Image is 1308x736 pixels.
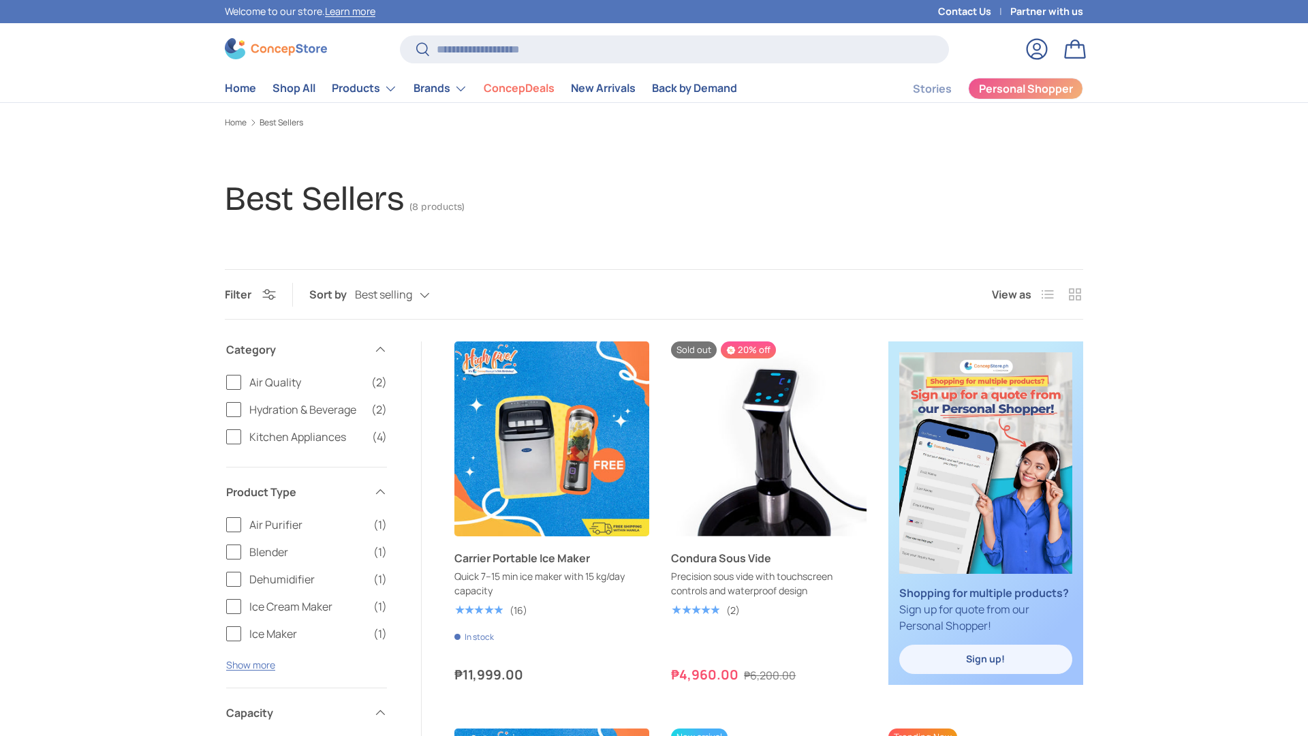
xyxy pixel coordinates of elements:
[571,75,636,102] a: New Arrivals
[249,571,365,587] span: Dehumidifier
[373,544,387,560] span: (1)
[899,585,1072,634] p: Sign up for quote from our Personal Shopper!
[992,286,1031,303] span: View as
[371,401,387,418] span: (2)
[309,286,355,303] label: Sort by
[899,585,1069,600] strong: Shopping for multiple products?
[225,4,375,19] p: Welcome to our store.
[249,626,365,642] span: Ice Maker
[671,341,866,536] a: Condura Sous Vide
[979,83,1073,94] span: Personal Shopper
[226,658,275,671] button: Show more
[373,598,387,615] span: (1)
[260,119,303,127] a: Best Sellers
[225,75,737,102] nav: Primary
[373,571,387,587] span: (1)
[324,75,405,102] summary: Products
[414,75,467,102] a: Brands
[225,119,247,127] a: Home
[226,484,365,500] span: Product Type
[249,598,365,615] span: Ice Cream Maker
[249,401,363,418] span: Hydration & Beverage
[938,4,1010,19] a: Contact Us
[272,75,315,102] a: Shop All
[225,117,1083,129] nav: Breadcrumbs
[671,341,717,358] span: Sold out
[454,341,649,536] a: Carrier Portable Ice Maker
[880,75,1083,102] nav: Secondary
[249,517,365,533] span: Air Purifier
[373,626,387,642] span: (1)
[405,75,476,102] summary: Brands
[249,374,363,390] span: Air Quality
[225,75,256,102] a: Home
[226,325,387,374] summary: Category
[372,429,387,445] span: (4)
[226,705,365,721] span: Capacity
[225,38,327,59] img: ConcepStore
[671,550,866,566] a: Condura Sous Vide
[968,78,1083,99] a: Personal Shopper
[899,645,1072,674] a: Sign up!
[225,287,251,302] span: Filter
[913,76,952,102] a: Stories
[721,341,776,358] span: 20% off
[249,429,364,445] span: Kitchen Appliances
[249,544,365,560] span: Blender
[371,374,387,390] span: (2)
[454,550,649,566] a: Carrier Portable Ice Maker
[226,341,365,358] span: Category
[325,5,375,18] a: Learn more
[355,283,457,307] button: Best selling
[225,287,276,302] button: Filter
[409,201,465,213] span: (8 products)
[373,517,387,533] span: (1)
[225,179,404,219] h1: Best Sellers
[332,75,397,102] a: Products
[1010,4,1083,19] a: Partner with us
[226,467,387,517] summary: Product Type
[355,288,412,301] span: Best selling
[484,75,555,102] a: ConcepDeals
[652,75,737,102] a: Back by Demand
